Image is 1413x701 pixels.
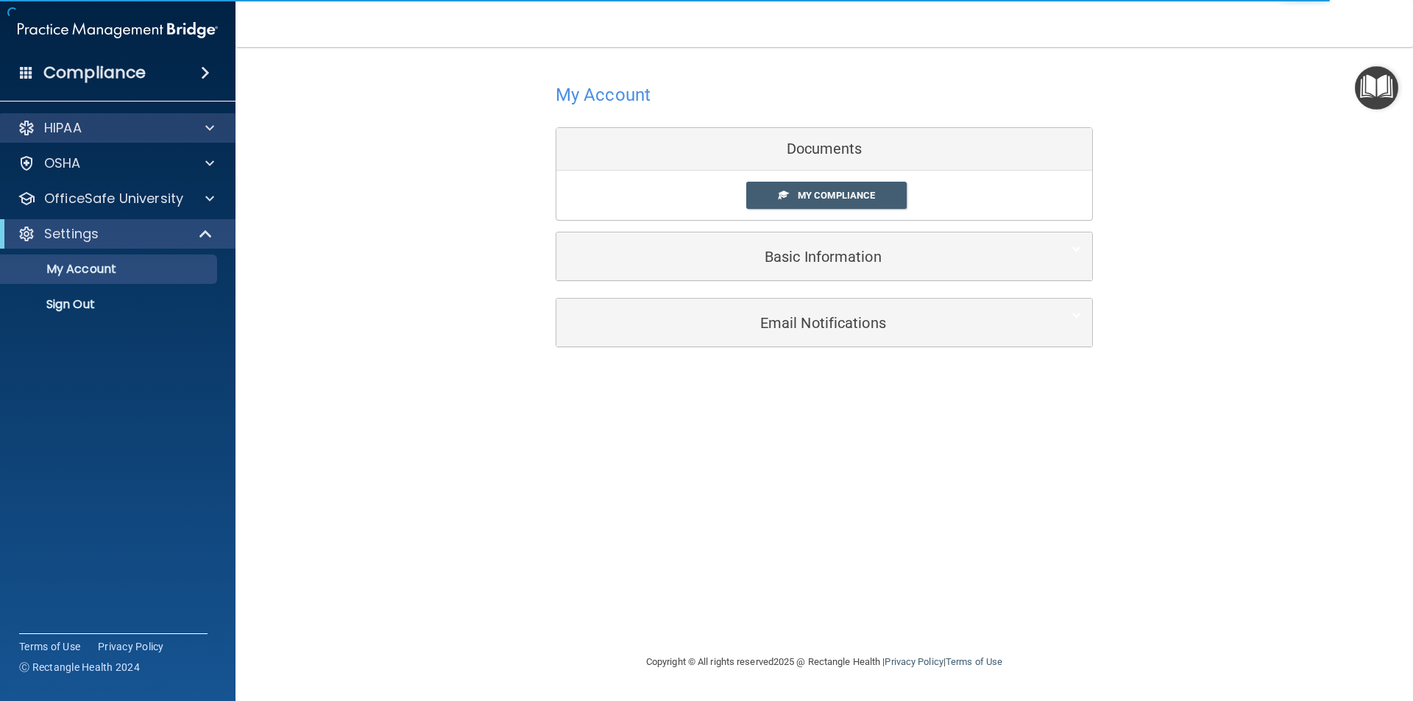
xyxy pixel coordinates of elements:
a: OSHA [18,154,214,172]
p: Settings [44,225,99,243]
h4: Compliance [43,63,146,83]
a: Privacy Policy [885,656,943,667]
p: My Account [10,262,210,277]
div: Documents [556,128,1092,171]
a: Basic Information [567,240,1081,273]
span: Ⓒ Rectangle Health 2024 [19,660,140,675]
a: Settings [18,225,213,243]
h5: Basic Information [567,249,1036,265]
h5: Email Notifications [567,315,1036,331]
p: OfficeSafe University [44,190,183,207]
p: Sign Out [10,297,210,312]
h4: My Account [556,85,651,104]
a: Terms of Use [946,656,1002,667]
p: HIPAA [44,119,82,137]
div: Copyright © All rights reserved 2025 @ Rectangle Health | | [556,638,1093,686]
p: OSHA [44,154,81,172]
button: Open Resource Center [1355,66,1398,110]
span: My Compliance [798,190,875,201]
a: Terms of Use [19,639,80,654]
a: Privacy Policy [98,639,164,654]
img: PMB logo [18,15,218,45]
a: OfficeSafe University [18,190,214,207]
a: Email Notifications [567,306,1081,339]
iframe: Drift Widget Chat Controller [1158,597,1395,655]
a: HIPAA [18,119,214,137]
